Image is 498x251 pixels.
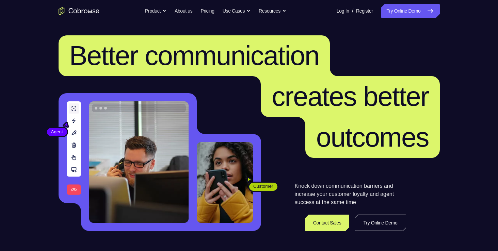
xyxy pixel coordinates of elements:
button: Resources [259,4,286,18]
a: Go to the home page [59,7,99,15]
a: Log In [337,4,349,18]
button: Product [145,4,166,18]
button: Use Cases [223,4,251,18]
p: Knock down communication barriers and increase your customer loyalty and agent success at the sam... [295,182,406,206]
img: A customer support agent talking on the phone [89,101,189,223]
a: Register [356,4,373,18]
a: Pricing [200,4,214,18]
span: Better communication [69,40,319,71]
a: Contact Sales [305,215,350,231]
a: About us [175,4,192,18]
a: Try Online Demo [355,215,406,231]
span: creates better [272,81,429,112]
span: outcomes [316,122,429,152]
span: / [352,7,353,15]
a: Try Online Demo [381,4,439,18]
img: A customer holding their phone [197,142,253,223]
